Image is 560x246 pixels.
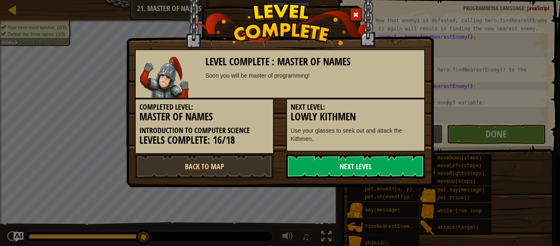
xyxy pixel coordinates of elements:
h5: Next Level: [291,103,421,111]
h3: Level Complete : Master of Names [205,56,421,67]
h3: Master of Names [139,111,269,122]
img: level_complete.png [192,4,368,45]
img: samurai.png [140,57,189,98]
a: Next Level [286,154,425,179]
p: Use your glasses to seek out and attack the Kithmen. [291,126,421,143]
div: Soon you will be master of programming! [205,71,421,80]
h3: Lowly Kithmen [291,111,421,122]
h3: Levels Complete: 16/18 [139,135,269,146]
h5: Completed Level: [139,103,269,111]
a: Back to Map [135,154,274,179]
h5: Introduction to Computer Science [139,126,269,135]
